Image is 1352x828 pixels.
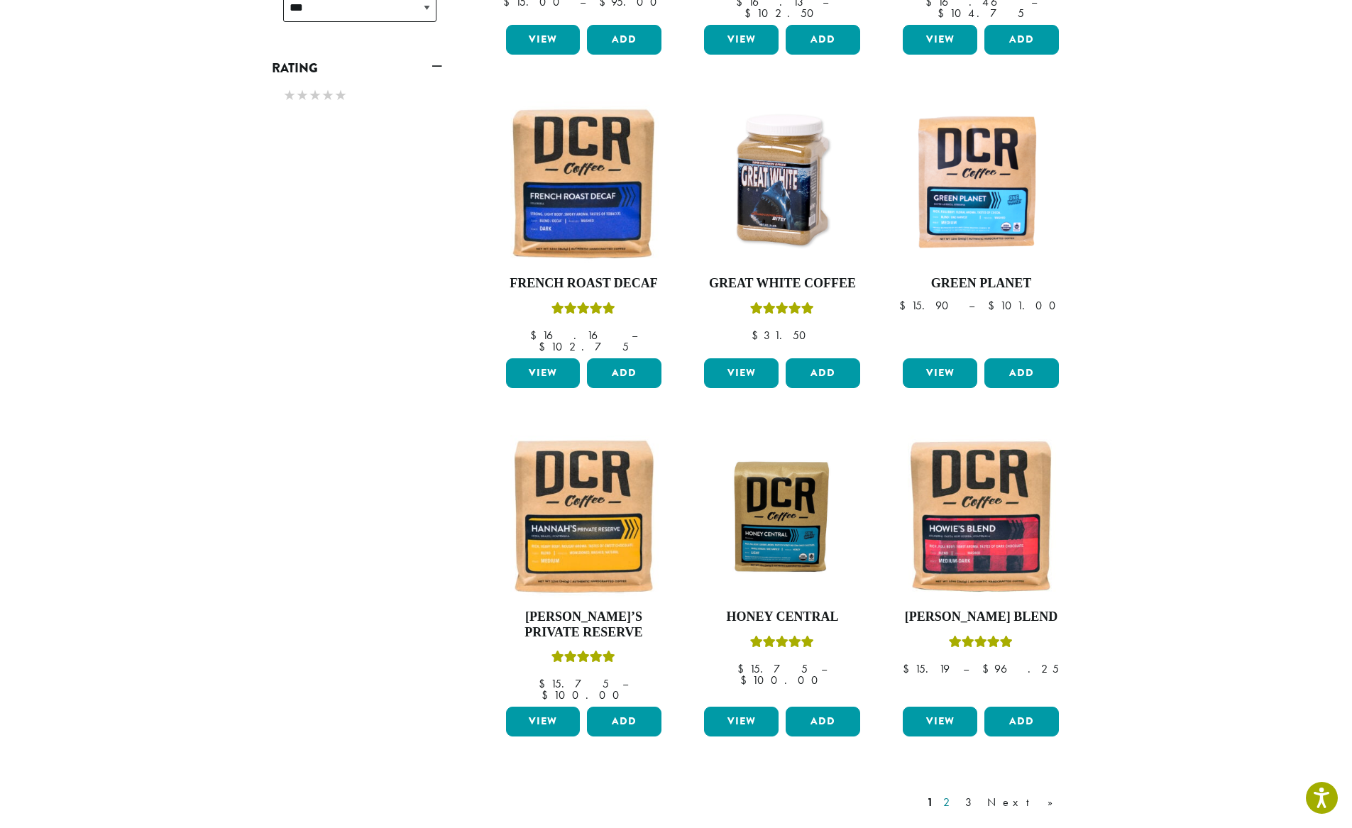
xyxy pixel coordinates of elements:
[587,358,661,388] button: Add
[700,101,864,353] a: Great White CoffeeRated 5.00 out of 5 $31.50
[737,661,808,676] bdi: 15.75
[938,6,950,21] span: $
[530,328,542,343] span: $
[899,609,1062,625] h4: [PERSON_NAME] Blend
[502,435,666,701] a: [PERSON_NAME]’s Private ReserveRated 5.00 out of 5
[700,101,864,265] img: Great-White-Coffee.png
[530,328,618,343] bdi: 16.16
[924,794,936,811] a: 1
[903,707,977,736] a: View
[334,85,347,106] span: ★
[704,358,779,388] a: View
[272,56,442,80] a: Rating
[752,328,764,343] span: $
[988,298,1000,313] span: $
[903,358,977,388] a: View
[750,634,814,655] div: Rated 5.00 out of 5
[984,707,1059,736] button: Add
[984,25,1059,55] button: Add
[283,85,296,106] span: ★
[587,707,661,736] button: Add
[700,276,864,292] h4: Great White Coffee
[309,85,321,106] span: ★
[903,661,915,676] span: $
[502,101,666,353] a: French Roast DecafRated 5.00 out of 5
[899,298,911,313] span: $
[786,358,860,388] button: Add
[740,673,752,688] span: $
[962,794,980,811] a: 3
[903,25,977,55] a: View
[296,85,309,106] span: ★
[786,707,860,736] button: Add
[542,688,554,702] span: $
[506,25,581,55] a: View
[984,794,1066,811] a: Next »
[551,648,615,670] div: Rated 5.00 out of 5
[899,435,1062,598] img: Howies-Blend-12oz-300x300.jpg
[737,661,749,676] span: $
[786,25,860,55] button: Add
[632,328,637,343] span: –
[502,276,666,292] h4: French Roast Decaf
[700,609,864,625] h4: Honey Central
[969,298,974,313] span: –
[506,358,581,388] a: View
[551,300,615,321] div: Rated 5.00 out of 5
[700,456,864,578] img: Honey-Central-stock-image-fix-1200-x-900.png
[988,298,1062,313] bdi: 101.00
[502,435,665,598] img: Hannahs-Private-Reserve-12oz-300x300.jpg
[506,707,581,736] a: View
[949,634,1013,655] div: Rated 4.67 out of 5
[321,85,334,106] span: ★
[542,688,626,702] bdi: 100.00
[940,794,958,811] a: 2
[539,676,609,691] bdi: 15.75
[622,676,628,691] span: –
[704,25,779,55] a: View
[744,6,757,21] span: $
[539,676,551,691] span: $
[539,339,629,354] bdi: 102.75
[821,661,827,676] span: –
[963,661,969,676] span: –
[700,435,864,701] a: Honey CentralRated 5.00 out of 5
[899,435,1062,701] a: [PERSON_NAME] BlendRated 4.67 out of 5
[750,300,814,321] div: Rated 5.00 out of 5
[272,80,442,113] div: Rating
[752,328,813,343] bdi: 31.50
[740,673,825,688] bdi: 100.00
[984,358,1059,388] button: Add
[899,101,1062,265] img: DCR-Green-Planet-Coffee-Bag-300x300.png
[744,6,820,21] bdi: 102.50
[899,101,1062,353] a: Green Planet
[704,707,779,736] a: View
[587,25,661,55] button: Add
[502,609,666,640] h4: [PERSON_NAME]’s Private Reserve
[899,276,1062,292] h4: Green Planet
[899,298,955,313] bdi: 15.90
[539,339,551,354] span: $
[903,661,950,676] bdi: 15.19
[982,661,1059,676] bdi: 96.25
[938,6,1024,21] bdi: 104.75
[982,661,994,676] span: $
[502,101,665,265] img: French-Roast-Decaf-12oz-300x300.jpg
